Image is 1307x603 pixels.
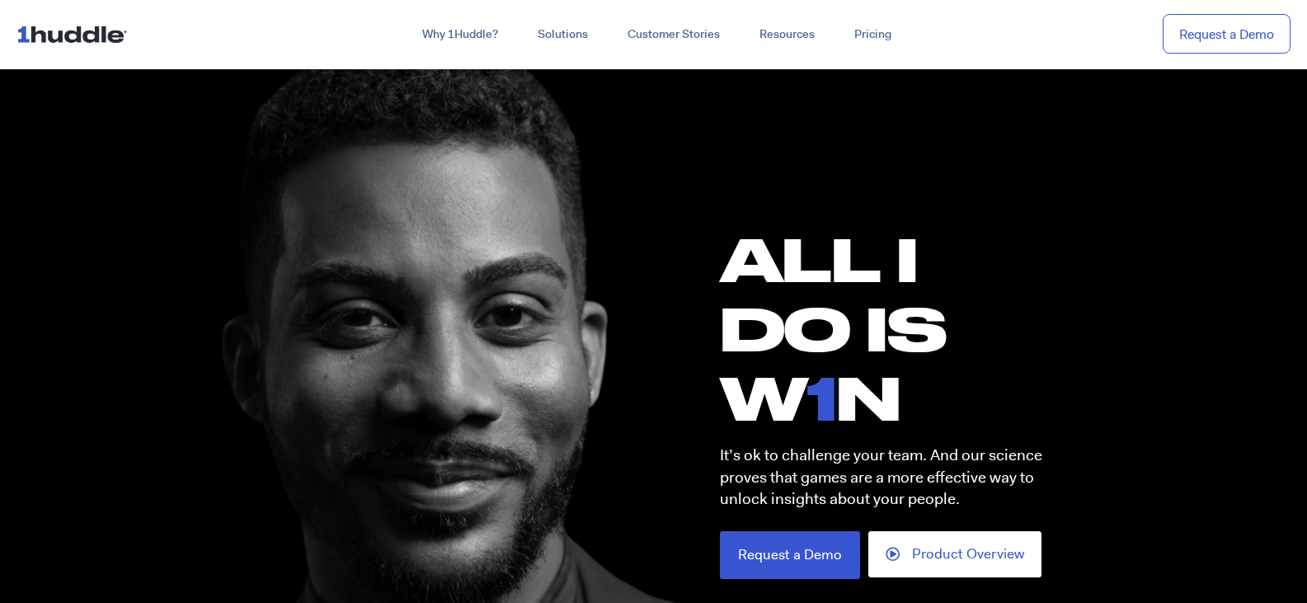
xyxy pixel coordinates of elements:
span: Product Overview [912,547,1024,562]
span: Request a Demo [738,548,842,562]
a: Pricing [835,20,911,49]
h1: ALL I DO IS W N [720,224,1083,432]
span: 1 [806,362,836,432]
a: Resources [740,20,835,49]
a: Solutions [518,20,608,49]
img: ... [16,18,134,49]
a: Customer Stories [608,20,740,49]
a: Request a Demo [720,531,860,579]
a: Why 1Huddle? [402,20,518,49]
a: Product Overview [868,531,1041,577]
p: It’s ok to challenge your team. And our science proves that games are a more effective way to unl... [720,445,1066,511]
a: Request a Demo [1163,14,1291,54]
